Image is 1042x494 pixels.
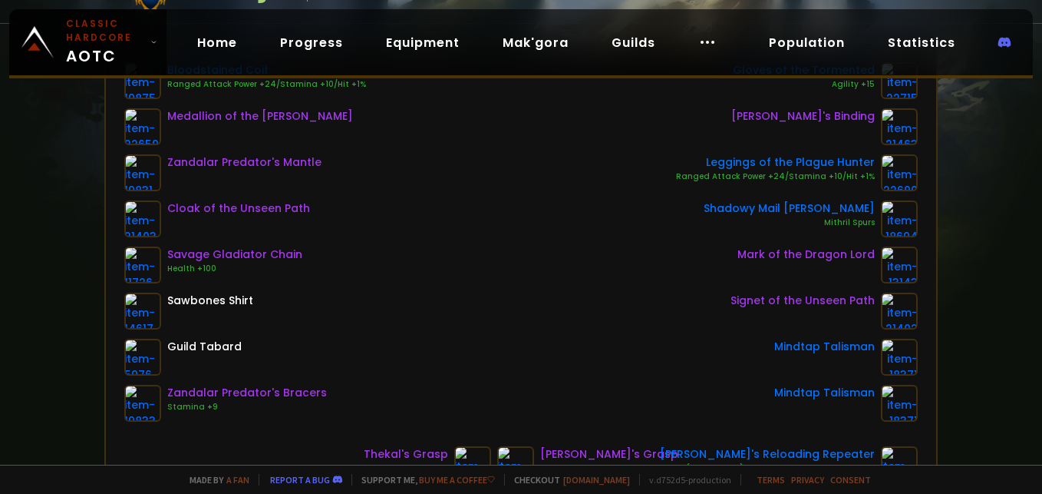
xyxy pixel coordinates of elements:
[881,247,918,283] img: item-13143
[881,385,918,422] img: item-18371
[364,446,448,463] div: Thekal's Grasp
[704,201,875,217] div: Shadowy Mail [PERSON_NAME]
[830,474,871,486] a: Consent
[124,339,161,376] img: item-5976
[180,474,249,486] span: Made by
[167,293,253,309] div: Sawbones Shirt
[660,446,875,463] div: [PERSON_NAME]'s Reloading Repeater
[167,385,327,401] div: Zandalar Predator's Bracers
[268,27,355,58] a: Progress
[881,339,918,376] img: item-18371
[774,339,875,355] div: Mindtap Talisman
[875,27,968,58] a: Statistics
[704,217,875,229] div: Mithril Spurs
[9,9,167,75] a: Classic HardcoreAOTC
[124,108,161,145] img: item-22659
[167,247,302,263] div: Savage Gladiator Chain
[639,474,731,486] span: v. d752d5 - production
[374,27,472,58] a: Equipment
[791,474,824,486] a: Privacy
[167,78,366,91] div: Ranged Attack Power +24/Stamina +10/Hit +1%
[167,263,302,275] div: Health +100
[731,108,875,124] div: [PERSON_NAME]'s Binding
[270,474,330,486] a: Report a bug
[124,247,161,283] img: item-11726
[757,474,785,486] a: Terms
[226,474,249,486] a: a fan
[167,154,322,171] div: Zandalar Predator's Mantle
[733,78,875,91] div: Agility +15
[167,108,353,124] div: Medallion of the [PERSON_NAME]
[124,385,161,422] img: item-19833
[757,27,857,58] a: Population
[676,154,875,171] div: Leggings of the Plague Hunter
[540,463,678,475] div: Agility +15
[66,17,144,45] small: Classic Hardcore
[167,339,242,355] div: Guild Tabard
[730,293,875,309] div: Signet of the Unseen Path
[737,247,875,263] div: Mark of the Dragon Lord
[351,474,495,486] span: Support me,
[504,474,630,486] span: Checkout
[66,17,144,68] span: AOTC
[167,401,327,413] div: Stamina +9
[881,154,918,191] img: item-22690
[881,62,918,99] img: item-22715
[167,201,310,217] div: Cloak of the Unseen Path
[124,293,161,330] img: item-14617
[881,201,918,237] img: item-18694
[124,154,161,191] img: item-19831
[364,463,448,475] div: Agility +15
[490,27,581,58] a: Mak'gora
[419,474,495,486] a: Buy me a coffee
[124,201,161,237] img: item-21403
[881,108,918,145] img: item-21463
[676,171,875,183] div: Ranged Attack Power +24/Stamina +10/Hit +1%
[774,385,875,401] div: Mindtap Talisman
[563,474,630,486] a: [DOMAIN_NAME]
[660,463,875,475] div: Scope (+7 Damage)
[540,446,678,463] div: [PERSON_NAME]'s Grasp
[881,293,918,330] img: item-21402
[599,27,668,58] a: Guilds
[124,62,161,99] img: item-19875
[185,27,249,58] a: Home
